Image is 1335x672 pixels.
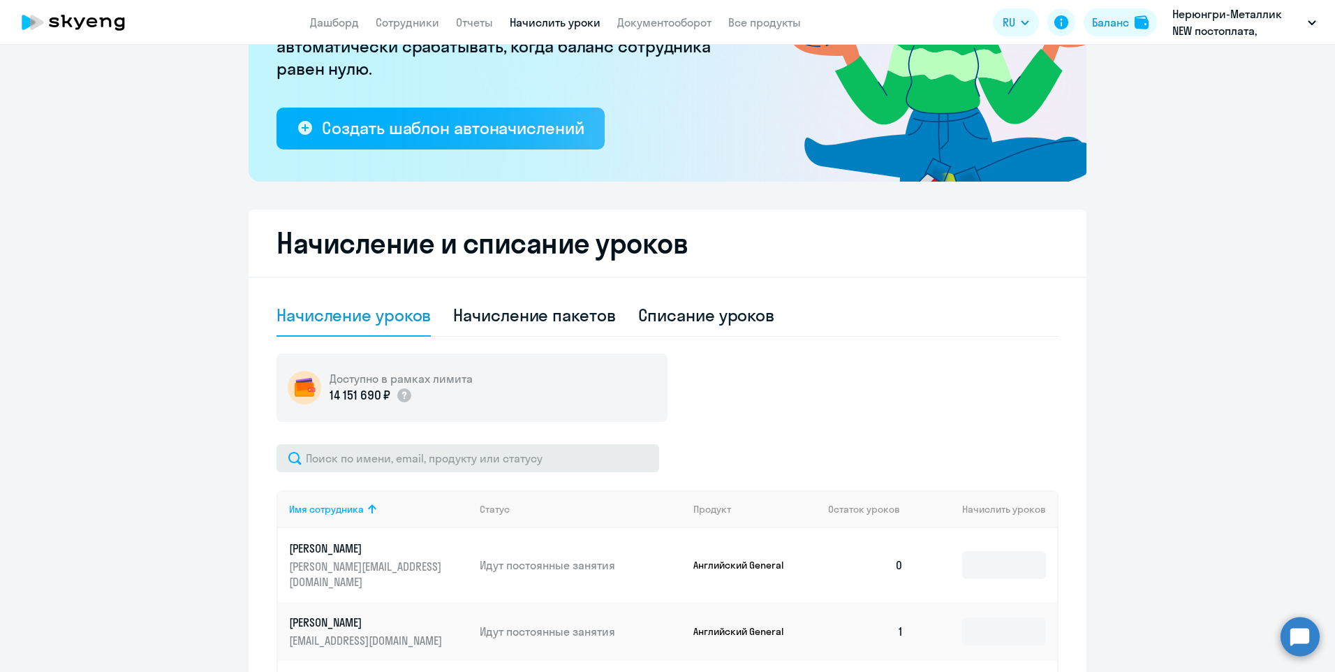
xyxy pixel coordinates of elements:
p: Идут постоянные занятия [480,624,682,639]
div: Начисление уроков [276,304,431,326]
a: Документооборот [617,15,711,29]
button: RU [993,8,1039,36]
input: Поиск по имени, email, продукту или статусу [276,444,659,472]
p: Идут постоянные занятия [480,557,682,573]
a: [PERSON_NAME][PERSON_NAME][EMAIL_ADDRESS][DOMAIN_NAME] [289,541,469,590]
p: [EMAIL_ADDRESS][DOMAIN_NAME] [289,633,445,648]
div: Списание уроков [638,304,775,326]
th: Начислить уроков [915,490,1057,528]
div: Продукт [693,503,731,516]
div: Имя сотрудника [289,503,469,516]
h2: Начисление и списание уроков [276,226,1059,260]
p: Английский General [693,559,798,571]
img: wallet-circle.png [288,371,321,404]
p: Английский General [693,625,798,638]
div: Начисление пакетов [453,304,615,326]
td: 1 [817,602,915,661]
div: Статус [480,503,510,516]
p: 14 151 690 ₽ [330,386,390,404]
a: Отчеты [456,15,493,29]
a: Сотрудники [376,15,439,29]
div: Имя сотрудника [289,503,364,516]
p: [PERSON_NAME][EMAIL_ADDRESS][DOMAIN_NAME] [289,559,445,590]
div: Продукт [693,503,818,516]
span: Остаток уроков [828,503,900,516]
td: 0 [817,528,915,602]
span: RU [1003,14,1015,31]
div: Остаток уроков [828,503,915,516]
img: balance [1135,15,1149,29]
button: Балансbalance [1084,8,1157,36]
a: Дашборд [310,15,359,29]
p: Нерюнгри-Металлик NEW постоплата, НОРДГОЛД МЕНЕДЖМЕНТ, ООО [1172,6,1302,39]
button: Создать шаблон автоначислений [276,108,605,149]
button: Нерюнгри-Металлик NEW постоплата, НОРДГОЛД МЕНЕДЖМЕНТ, ООО [1165,6,1323,39]
p: [PERSON_NAME] [289,615,445,630]
a: Начислить уроки [510,15,600,29]
a: [PERSON_NAME][EMAIL_ADDRESS][DOMAIN_NAME] [289,615,469,648]
a: Все продукты [728,15,801,29]
h5: Доступно в рамках лимита [330,371,473,386]
p: [PERSON_NAME] [289,541,445,556]
div: Баланс [1092,14,1129,31]
div: Статус [480,503,682,516]
div: Создать шаблон автоначислений [322,117,584,139]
